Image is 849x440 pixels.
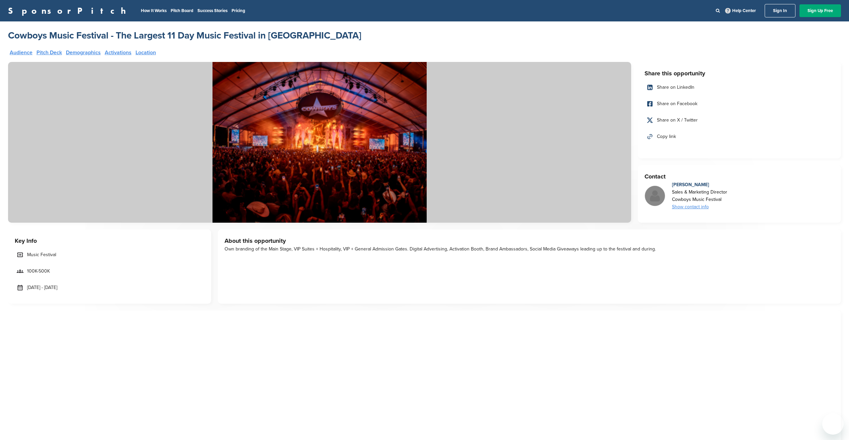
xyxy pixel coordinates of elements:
[822,413,844,435] iframe: Button to launch messaging window
[645,186,665,206] img: Missing
[105,50,132,55] a: Activations
[645,130,834,144] a: Copy link
[799,4,841,17] a: Sign Up Free
[197,8,228,13] a: Success Stories
[10,50,32,55] a: Audience
[171,8,193,13] a: Pitch Board
[225,236,834,245] h3: About this opportunity
[765,4,795,17] a: Sign In
[645,172,834,181] h3: Contact
[672,196,727,203] div: Cowboys Music Festival
[8,29,361,42] a: Cowboys Music Festival - The Largest 11 Day Music Festival in [GEOGRAPHIC_DATA]
[36,50,62,55] a: Pitch Deck
[136,50,156,55] a: Location
[66,50,101,55] a: Demographics
[27,284,57,291] span: [DATE] - [DATE]
[672,189,727,196] div: Sales & Marketing Director
[672,181,727,189] div: [PERSON_NAME]
[27,268,50,275] span: 100K-500K
[8,6,130,15] a: SponsorPitch
[657,133,676,140] span: Copy link
[232,8,245,13] a: Pricing
[141,8,167,13] a: How It Works
[8,62,631,223] img: Sponsorpitch &
[645,97,834,111] a: Share on Facebook
[657,100,697,107] span: Share on Facebook
[645,69,834,78] h3: Share this opportunity
[672,203,727,211] div: Show contact info
[724,7,757,15] a: Help Center
[15,236,204,245] h3: Key Info
[657,84,694,91] span: Share on LinkedIn
[645,80,834,94] a: Share on LinkedIn
[645,113,834,127] a: Share on X / Twitter
[27,251,56,259] span: Music Festival
[225,245,834,253] div: Own branding of the Main Stage, VIP Suites + Hospitality, VIP + General Admission Gates. Digital ...
[657,117,698,124] span: Share on X / Twitter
